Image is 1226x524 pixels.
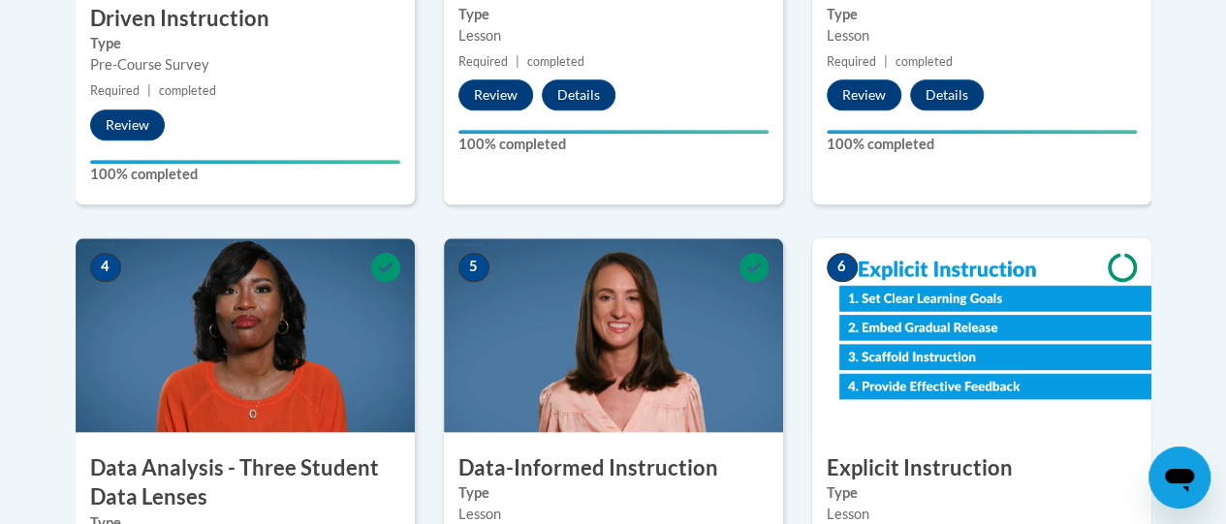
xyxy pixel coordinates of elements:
span: 4 [90,253,121,282]
button: Review [90,109,165,140]
img: Course Image [444,238,783,432]
label: Type [90,33,400,54]
span: 5 [458,253,489,282]
label: 100% completed [827,134,1137,155]
img: Course Image [812,238,1151,432]
h3: Data Analysis - Three Student Data Lenses [76,453,415,513]
label: Type [458,4,769,25]
label: Type [827,4,1137,25]
button: Details [910,79,984,110]
span: Required [90,83,140,98]
span: completed [527,54,584,69]
iframe: Button to launch messaging window [1148,447,1210,509]
span: | [147,83,151,98]
div: Lesson [458,25,769,46]
label: Type [458,482,769,504]
span: completed [896,54,953,69]
div: Lesson [827,25,1137,46]
h3: Data-Informed Instruction [444,453,783,483]
button: Details [542,79,615,110]
label: Type [827,482,1137,504]
span: Required [827,54,876,69]
label: 100% completed [90,164,400,185]
span: | [516,54,519,69]
div: Your progress [827,130,1137,134]
button: Review [458,79,533,110]
span: 6 [827,253,858,282]
button: Review [827,79,901,110]
label: 100% completed [458,134,769,155]
div: Pre-Course Survey [90,54,400,76]
div: Your progress [90,160,400,164]
img: Course Image [76,238,415,432]
h3: Explicit Instruction [812,453,1151,483]
span: Required [458,54,508,69]
span: completed [159,83,216,98]
div: Your progress [458,130,769,134]
span: | [884,54,888,69]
